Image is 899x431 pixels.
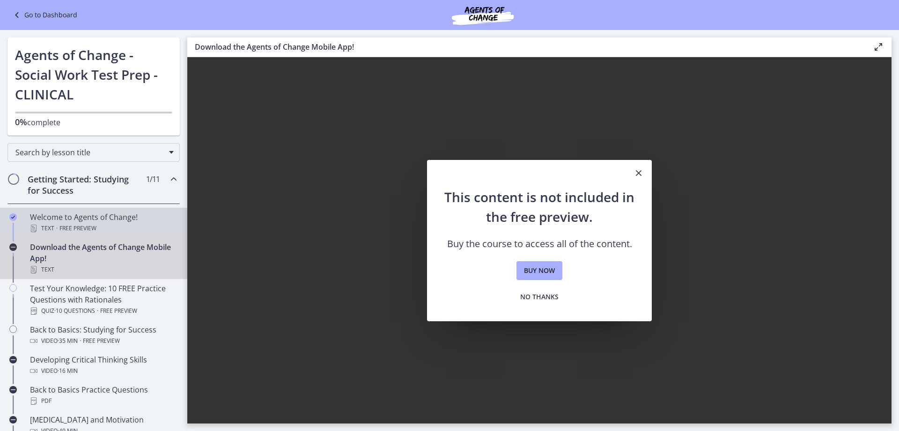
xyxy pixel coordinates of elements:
a: Go to Dashboard [11,9,77,21]
span: · 35 min [58,335,78,347]
p: complete [15,116,172,128]
div: Developing Critical Thinking Skills [30,354,176,377]
h2: Getting Started: Studying for Success [28,174,142,196]
div: Video [30,335,176,347]
h3: Download the Agents of Change Mobile App! [195,41,858,53]
div: Text [30,223,176,234]
p: Buy the course to access all of the content. [442,238,637,250]
div: Back to Basics: Studying for Success [30,324,176,347]
div: Text [30,264,176,275]
span: · [80,335,81,347]
h2: This content is not included in the free preview. [442,187,637,227]
span: Free preview [83,335,120,347]
div: Search by lesson title [7,143,180,162]
div: Quiz [30,305,176,317]
a: Buy now [516,261,562,280]
div: PDF [30,395,176,407]
h1: Agents of Change - Social Work Test Prep - CLINICAL [15,45,172,104]
div: Back to Basics Practice Questions [30,384,176,407]
span: Free preview [100,305,137,317]
span: 0% [15,116,27,128]
div: Welcome to Agents of Change! [30,212,176,234]
span: Buy now [524,265,555,276]
span: Free preview [59,223,96,234]
span: 1 / 11 [146,174,160,185]
span: · [56,223,58,234]
span: No thanks [520,291,559,302]
div: Video [30,365,176,377]
span: · 10 Questions [54,305,95,317]
span: · [97,305,98,317]
button: Close [626,160,652,187]
div: Download the Agents of Change Mobile App! [30,242,176,275]
i: Completed [9,213,17,221]
div: Test Your Knowledge: 10 FREE Practice Questions with Rationales [30,283,176,317]
img: Agents of Change [427,4,539,26]
button: No thanks [513,287,566,306]
span: · 16 min [58,365,78,377]
span: Search by lesson title [15,147,164,158]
